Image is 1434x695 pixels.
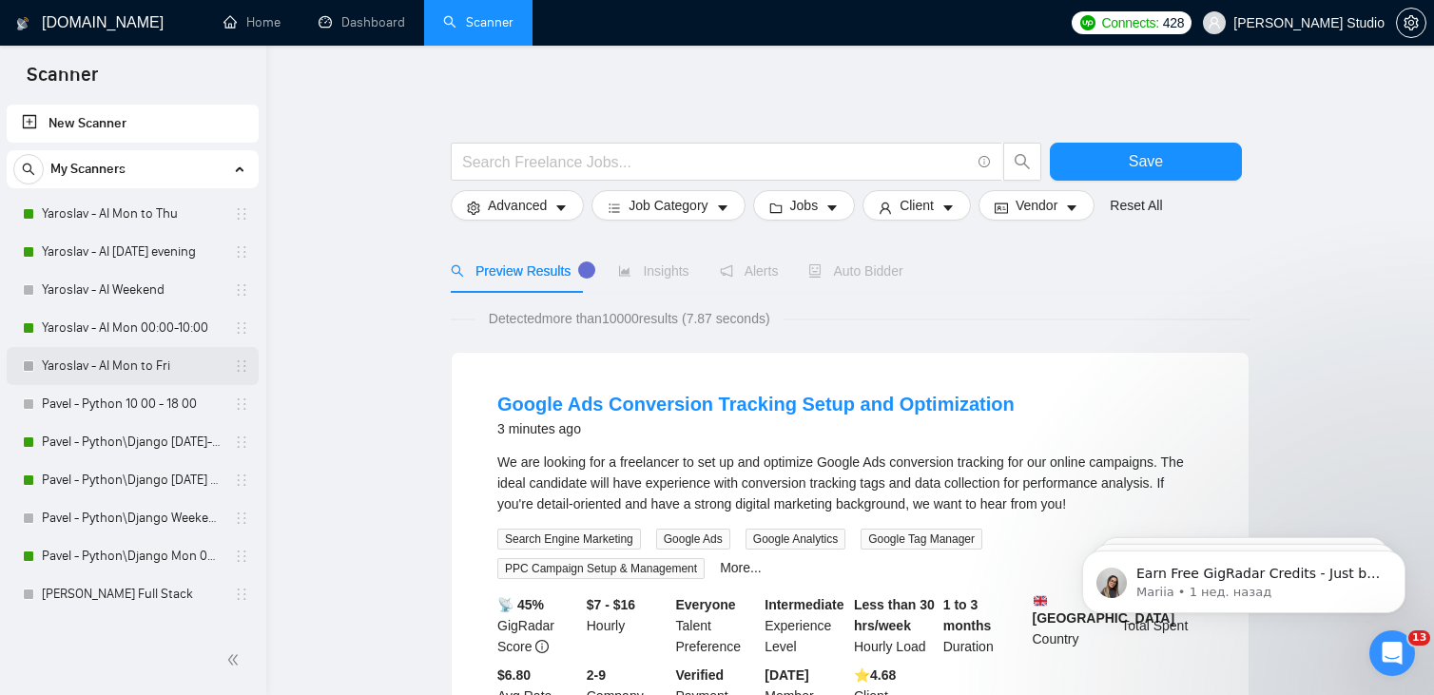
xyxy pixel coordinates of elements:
div: Hourly [583,594,672,657]
button: search [1003,143,1041,181]
span: folder [769,201,783,215]
div: Talent Preference [672,594,762,657]
img: upwork-logo.png [1080,15,1095,30]
button: settingAdvancedcaret-down [451,190,584,221]
span: caret-down [825,201,839,215]
span: robot [808,264,822,278]
span: Scanner [11,61,113,101]
span: holder [234,358,249,374]
b: 2-9 [587,667,606,683]
span: 428 [1163,12,1184,33]
b: 1 to 3 months [943,597,992,633]
span: Auto Bidder [808,263,902,279]
div: Country [1029,594,1118,657]
button: Save [1050,143,1242,181]
span: user [879,201,892,215]
a: Yaroslav - AI Weekend [42,271,223,309]
span: caret-down [941,201,955,215]
a: Pavel - Python 10 00 - 18 00 [42,385,223,423]
button: search [13,154,44,184]
span: PPC Campaign Setup & Management [497,558,705,579]
a: [PERSON_NAME] [42,613,223,651]
b: $7 - $16 [587,597,635,612]
span: holder [234,587,249,602]
span: holder [234,320,249,336]
b: Verified [676,667,725,683]
span: Detected more than 10000 results (7.87 seconds) [475,308,784,329]
span: holder [234,244,249,260]
button: setting [1396,8,1426,38]
span: bars [608,201,621,215]
span: user [1208,16,1221,29]
a: Yaroslav - AI Mon 00:00-10:00 [42,309,223,347]
a: Yaroslav - AI [DATE] evening [42,233,223,271]
b: Everyone [676,597,736,612]
button: idcardVendorcaret-down [979,190,1095,221]
span: Connects: [1101,12,1158,33]
a: Yaroslav - AI Mon to Thu [42,195,223,233]
span: Google Analytics [746,529,845,550]
button: userClientcaret-down [862,190,971,221]
div: Hourly Load [850,594,940,657]
span: info-circle [535,640,549,653]
span: search [14,163,43,176]
span: Preview Results [451,263,588,279]
a: Pavel - Python\Django Weekends [42,499,223,537]
span: Search Engine Marketing [497,529,641,550]
span: Google Ads [656,529,730,550]
span: holder [234,625,249,640]
span: Alerts [720,263,779,279]
span: search [451,264,464,278]
li: New Scanner [7,105,259,143]
b: [DATE] [765,667,808,683]
span: info-circle [979,156,991,168]
span: double-left [226,650,245,669]
div: Experience Level [761,594,850,657]
b: [GEOGRAPHIC_DATA] [1033,594,1175,626]
button: folderJobscaret-down [753,190,856,221]
span: search [1004,153,1040,170]
a: setting [1396,15,1426,30]
input: Search Freelance Jobs... [462,150,970,174]
span: caret-down [716,201,729,215]
span: caret-down [554,201,568,215]
span: holder [234,511,249,526]
b: ⭐️ 4.68 [854,667,896,683]
span: holder [234,206,249,222]
span: Client [900,195,934,216]
span: Google Tag Manager [861,529,982,550]
a: Yaroslav - AI Mon to Fri [42,347,223,385]
a: [PERSON_NAME] Full Stack [42,575,223,613]
span: Vendor [1016,195,1057,216]
span: holder [234,549,249,564]
iframe: Intercom notifications сообщение [1054,511,1434,644]
span: 13 [1408,630,1430,646]
span: Advanced [488,195,547,216]
span: holder [234,396,249,412]
b: $6.80 [497,667,531,683]
span: caret-down [1065,201,1078,215]
span: Insights [618,263,688,279]
a: searchScanner [443,14,514,30]
span: setting [1397,15,1425,30]
a: Pavel - Python\Django [DATE] evening to 00 00 [42,461,223,499]
a: More... [720,560,762,575]
a: dashboardDashboard [319,14,405,30]
a: homeHome [223,14,281,30]
a: Pavel - Python\Django [DATE]-[DATE] 18:00 - 10:00 [42,423,223,461]
iframe: Intercom live chat [1369,630,1415,676]
span: Save [1129,149,1163,173]
span: setting [467,201,480,215]
b: Intermediate [765,597,843,612]
a: New Scanner [22,105,243,143]
img: logo [16,9,29,39]
span: Jobs [790,195,819,216]
span: holder [234,282,249,298]
span: My Scanners [50,150,126,188]
img: 🇬🇧 [1034,594,1047,608]
span: holder [234,473,249,488]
